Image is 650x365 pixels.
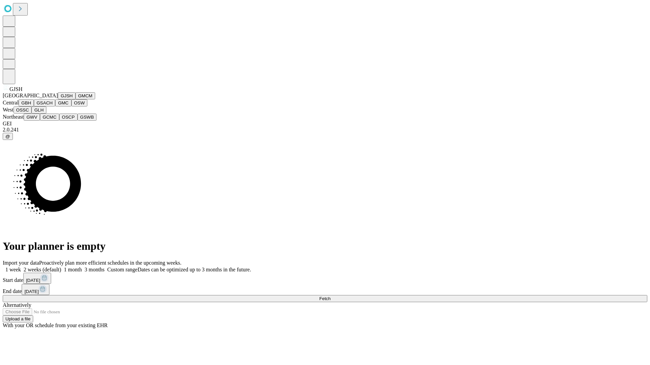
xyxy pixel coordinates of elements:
[107,267,137,272] span: Custom range
[24,267,61,272] span: 2 weeks (default)
[55,99,71,106] button: GMC
[3,322,108,328] span: With your OR schedule from your existing EHR
[24,114,40,121] button: GWV
[23,273,51,284] button: [DATE]
[26,278,40,283] span: [DATE]
[3,133,13,140] button: @
[5,267,21,272] span: 1 week
[75,92,95,99] button: GMCM
[19,99,34,106] button: GBH
[24,289,39,294] span: [DATE]
[71,99,88,106] button: OSW
[64,267,82,272] span: 1 month
[3,107,14,113] span: West
[3,284,647,295] div: End date
[3,315,33,322] button: Upload a file
[3,302,31,308] span: Alternatively
[39,260,181,266] span: Proactively plan more efficient schedules in the upcoming weeks.
[22,284,49,295] button: [DATE]
[3,240,647,252] h1: Your planner is empty
[3,295,647,302] button: Fetch
[58,92,75,99] button: GJSH
[3,93,58,98] span: [GEOGRAPHIC_DATA]
[3,273,647,284] div: Start date
[9,86,22,92] span: GJSH
[137,267,251,272] span: Dates can be optimized up to 3 months in the future.
[319,296,330,301] span: Fetch
[40,114,59,121] button: GCMC
[85,267,105,272] span: 3 months
[3,100,19,105] span: Central
[3,127,647,133] div: 2.0.241
[78,114,97,121] button: GSWB
[5,134,10,139] span: @
[3,114,24,120] span: Northeast
[31,106,46,114] button: GLH
[34,99,55,106] button: GSACH
[59,114,78,121] button: OSCP
[3,260,39,266] span: Import your data
[3,121,647,127] div: GEI
[14,106,32,114] button: OSSC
